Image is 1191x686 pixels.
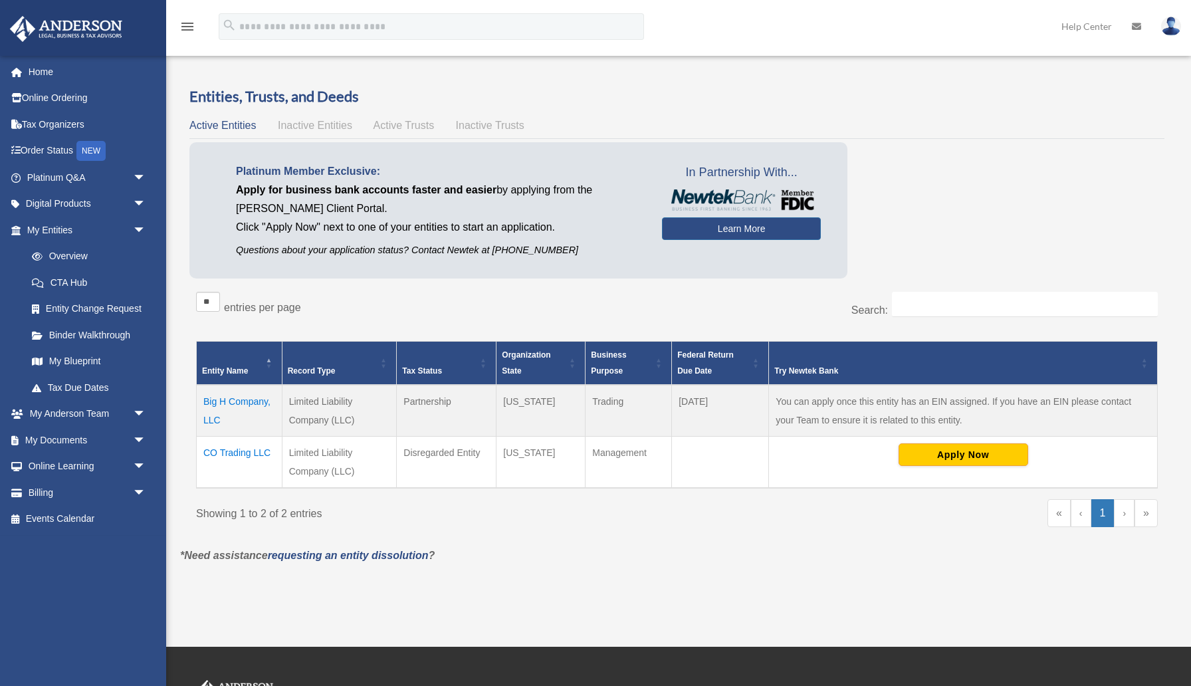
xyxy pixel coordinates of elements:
a: requesting an entity dissolution [268,550,429,561]
th: Entity Name: Activate to invert sorting [197,341,282,385]
p: Questions about your application status? Contact Newtek at [PHONE_NUMBER] [236,242,642,259]
p: Platinum Member Exclusive: [236,162,642,181]
button: Apply Now [899,443,1028,466]
img: User Pic [1161,17,1181,36]
td: [DATE] [672,385,769,437]
span: Inactive Trusts [456,120,524,131]
a: Tax Organizers [9,111,166,138]
a: CTA Hub [19,269,160,296]
td: Limited Liability Company (LLC) [282,436,397,488]
td: Disregarded Entity [397,436,496,488]
label: entries per page [224,302,301,313]
th: Try Newtek Bank : Activate to sort [769,341,1158,385]
a: Tax Due Dates [19,374,160,401]
span: Inactive Entities [278,120,352,131]
div: Try Newtek Bank [774,363,1137,379]
a: First [1047,499,1071,527]
span: Active Trusts [374,120,435,131]
h3: Entities, Trusts, and Deeds [189,86,1164,107]
a: Home [9,58,166,85]
p: by applying from the [PERSON_NAME] Client Portal. [236,181,642,218]
span: Tax Status [402,366,442,376]
span: arrow_drop_down [133,217,160,244]
a: My Entitiesarrow_drop_down [9,217,160,243]
th: Business Purpose: Activate to sort [586,341,672,385]
span: Entity Name [202,366,248,376]
a: My Blueprint [19,348,160,375]
i: menu [179,19,195,35]
th: Federal Return Due Date: Activate to sort [672,341,769,385]
a: Events Calendar [9,506,166,532]
img: Anderson Advisors Platinum Portal [6,16,126,42]
a: My Anderson Teamarrow_drop_down [9,401,166,427]
div: NEW [76,141,106,161]
span: arrow_drop_down [133,427,160,454]
span: Federal Return Due Date [677,350,734,376]
td: Big H Company, LLC [197,385,282,437]
td: [US_STATE] [496,385,586,437]
td: Partnership [397,385,496,437]
td: CO Trading LLC [197,436,282,488]
a: Binder Walkthrough [19,322,160,348]
a: Last [1135,499,1158,527]
a: 1 [1091,499,1115,527]
td: Limited Liability Company (LLC) [282,385,397,437]
th: Organization State: Activate to sort [496,341,586,385]
span: Record Type [288,366,336,376]
a: Next [1114,499,1135,527]
div: Showing 1 to 2 of 2 entries [196,499,667,523]
a: Platinum Q&Aarrow_drop_down [9,164,166,191]
a: menu [179,23,195,35]
img: NewtekBankLogoSM.png [669,189,814,211]
span: arrow_drop_down [133,479,160,507]
label: Search: [851,304,888,316]
td: Management [586,436,672,488]
a: Online Ordering [9,85,166,112]
th: Record Type: Activate to sort [282,341,397,385]
span: Active Entities [189,120,256,131]
span: Organization State [502,350,550,376]
span: arrow_drop_down [133,401,160,428]
span: arrow_drop_down [133,453,160,481]
span: Apply for business bank accounts faster and easier [236,184,496,195]
em: *Need assistance ? [180,550,435,561]
a: Order StatusNEW [9,138,166,165]
a: Digital Productsarrow_drop_down [9,191,166,217]
a: My Documentsarrow_drop_down [9,427,166,453]
span: In Partnership With... [662,162,821,183]
td: You can apply once this entity has an EIN assigned. If you have an EIN please contact your Team t... [769,385,1158,437]
a: Previous [1071,499,1091,527]
a: Billingarrow_drop_down [9,479,166,506]
a: Online Learningarrow_drop_down [9,453,166,480]
a: Entity Change Request [19,296,160,322]
th: Tax Status: Activate to sort [397,341,496,385]
span: arrow_drop_down [133,164,160,191]
i: search [222,18,237,33]
span: arrow_drop_down [133,191,160,218]
a: Learn More [662,217,821,240]
td: [US_STATE] [496,436,586,488]
span: Business Purpose [591,350,626,376]
td: Trading [586,385,672,437]
p: Click "Apply Now" next to one of your entities to start an application. [236,218,642,237]
a: Overview [19,243,153,270]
